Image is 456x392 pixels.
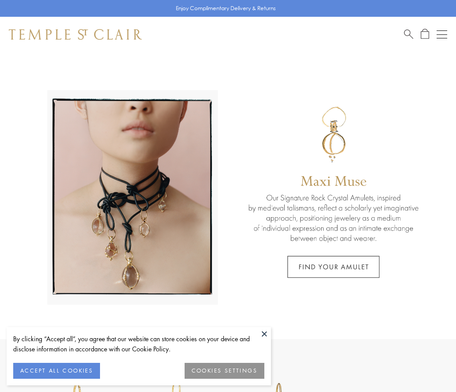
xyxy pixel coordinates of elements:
p: Enjoy Complimentary Delivery & Returns [176,4,276,13]
a: Search [404,29,413,40]
a: Open Shopping Bag [421,29,429,40]
img: Temple St. Clair [9,29,142,40]
button: Open navigation [437,29,447,40]
button: COOKIES SETTINGS [185,363,264,379]
div: By clicking “Accept all”, you agree that our website can store cookies on your device and disclos... [13,334,264,354]
button: ACCEPT ALL COOKIES [13,363,100,379]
